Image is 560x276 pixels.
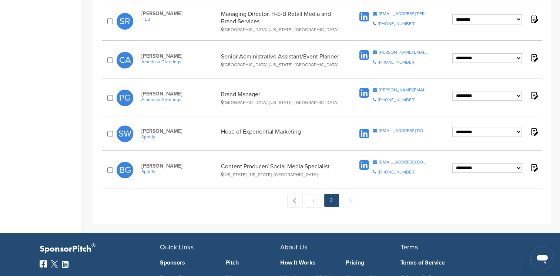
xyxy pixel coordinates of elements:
img: Twitter [51,260,58,267]
a: American Greetings [141,97,217,102]
a: Spotify [141,134,217,139]
div: [GEOGRAPHIC_DATA], [US_STATE], [GEOGRAPHIC_DATA] [221,62,340,67]
a: American Greetings [141,59,217,64]
iframe: Button to launch messaging window [530,246,554,270]
span: Quick Links [160,243,194,251]
span: PG [117,90,133,106]
img: Notes [529,127,539,136]
a: Terms of Service [400,260,510,266]
span: [PERSON_NAME] [141,53,217,59]
a: ← Previous [287,194,303,208]
span: [PERSON_NAME] [141,91,217,97]
span: CA [117,52,133,68]
a: Spotify [141,169,217,174]
span: BG [117,162,133,178]
div: [GEOGRAPHIC_DATA], [US_STATE], [GEOGRAPHIC_DATA] [221,100,340,105]
img: Facebook [40,260,47,267]
div: [PERSON_NAME][EMAIL_ADDRESS][PERSON_NAME][DOMAIN_NAME] [379,50,428,54]
div: Senior Administrative Assistant/Event Planner [221,53,340,67]
span: [PERSON_NAME] [141,10,217,17]
span: Next → [342,194,358,208]
span: SW [117,125,133,142]
div: [EMAIL_ADDRESS][DOMAIN_NAME] [379,128,428,133]
div: [US_STATE], [US_STATE], [GEOGRAPHIC_DATA] [221,172,340,177]
div: Content Producer/ Social Media Specialist [221,163,340,177]
span: [PERSON_NAME] [141,128,217,134]
div: [PHONE_NUMBER] [378,21,415,26]
div: [PHONE_NUMBER] [378,60,415,64]
a: 1 [306,194,321,208]
div: Brand Manager [221,91,340,105]
div: [EMAIL_ADDRESS][PERSON_NAME][DOMAIN_NAME] [379,11,428,16]
span: Terms [400,243,418,251]
a: Pricing [346,260,400,266]
img: Notes [529,53,539,62]
a: Pitch [225,260,280,266]
img: Notes [529,91,539,100]
span: ® [91,241,95,250]
div: [EMAIL_ADDRESS][DOMAIN_NAME] [379,160,428,164]
img: Notes [529,14,539,24]
em: 2 [324,194,339,207]
div: Head of Experiential Marketing [221,128,340,139]
div: Managing Director, H-E-B Retail Media and Brand Services [221,10,340,32]
img: Notes [529,163,539,172]
p: SponsorPitch [40,244,160,255]
div: [PHONE_NUMBER] [378,170,415,174]
span: [PERSON_NAME] [141,163,217,169]
a: HEB [141,17,217,22]
span: About Us [280,243,307,251]
div: [PERSON_NAME][EMAIL_ADDRESS][PERSON_NAME][DOMAIN_NAME] [379,88,428,92]
div: [PHONE_NUMBER] [378,98,415,102]
a: How It Works [280,260,335,266]
a: Sponsors [160,260,215,266]
span: SR [117,13,133,30]
div: [GEOGRAPHIC_DATA], [US_STATE], [GEOGRAPHIC_DATA] [221,27,340,32]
